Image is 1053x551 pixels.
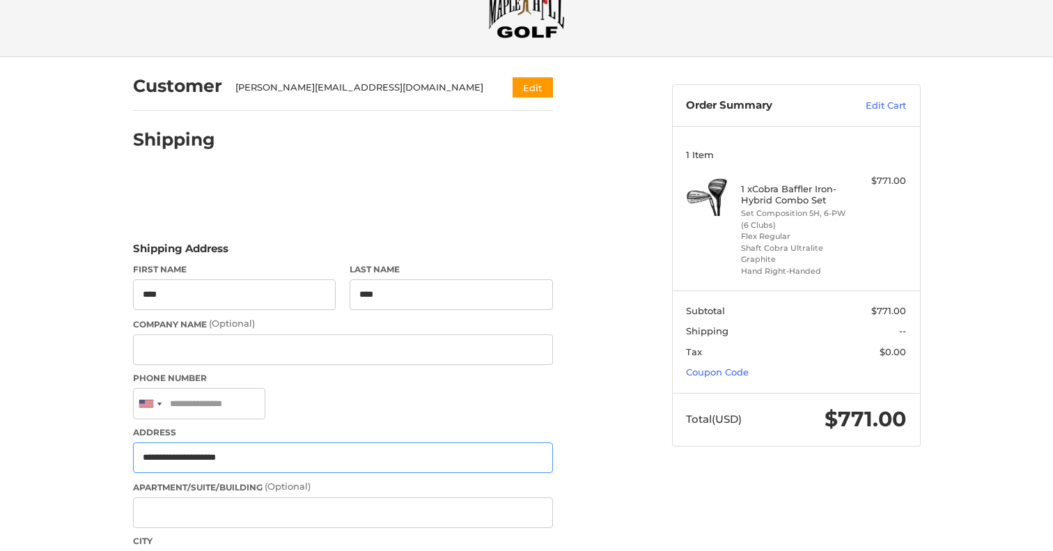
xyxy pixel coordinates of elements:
li: Shaft Cobra Ultralite Graphite [741,242,848,265]
span: $771.00 [871,305,906,316]
label: Apartment/Suite/Building [133,480,553,494]
h3: 1 Item [686,149,906,160]
h4: 1 x Cobra Baffler Iron-Hybrid Combo Set [741,183,848,206]
span: Total (USD) [686,412,742,426]
div: United States: +1 [134,389,166,419]
li: Set Composition 5H, 6-PW (6 Clubs) [741,208,848,231]
div: [PERSON_NAME][EMAIL_ADDRESS][DOMAIN_NAME] [235,81,485,95]
a: Coupon Code [686,366,749,378]
span: Subtotal [686,305,725,316]
div: $771.00 [851,174,906,188]
label: Phone Number [133,372,553,385]
li: Hand Right-Handed [741,265,848,277]
span: $0.00 [880,346,906,357]
span: -- [899,325,906,336]
span: $771.00 [825,406,906,432]
a: Edit Cart [836,99,906,113]
label: City [133,535,553,548]
small: (Optional) [209,318,255,329]
h2: Customer [133,75,222,97]
label: First Name [133,263,336,276]
span: Shipping [686,325,728,336]
span: Tax [686,346,702,357]
small: (Optional) [265,481,311,492]
h3: Order Summary [686,99,836,113]
li: Flex Regular [741,231,848,242]
button: Edit [513,77,553,98]
label: Company Name [133,317,553,331]
label: Last Name [350,263,553,276]
legend: Shipping Address [133,241,228,263]
h2: Shipping [133,129,215,150]
label: Address [133,426,553,439]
